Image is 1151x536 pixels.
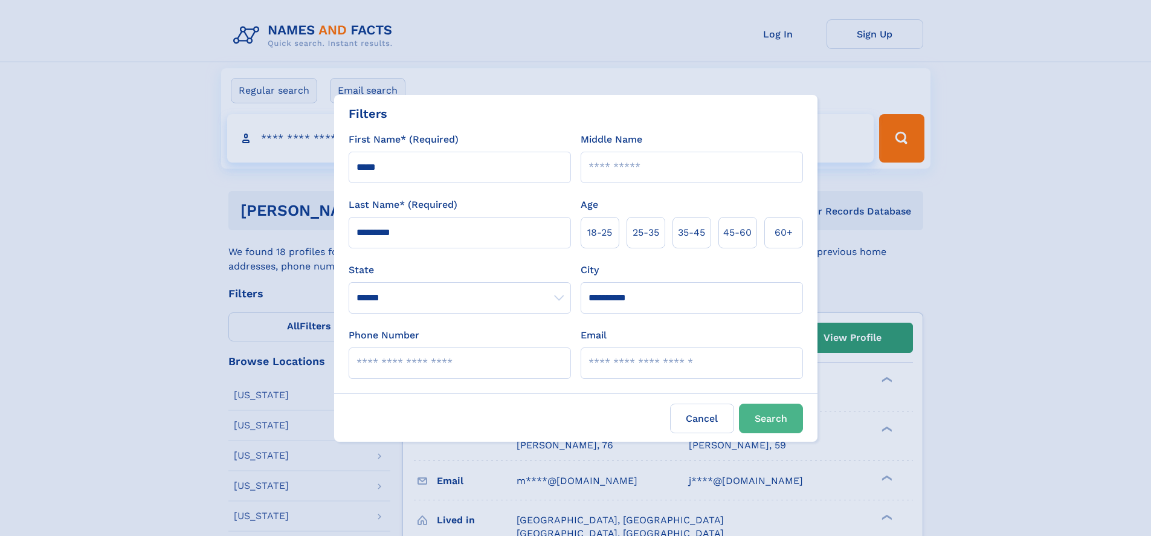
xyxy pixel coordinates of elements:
label: Phone Number [349,328,419,343]
label: Email [581,328,607,343]
button: Search [739,404,803,433]
label: State [349,263,571,277]
label: Cancel [670,404,734,433]
label: Age [581,198,598,212]
label: Middle Name [581,132,642,147]
span: 60+ [775,225,793,240]
label: First Name* (Required) [349,132,459,147]
span: 25‑35 [633,225,659,240]
label: Last Name* (Required) [349,198,457,212]
div: Filters [349,105,387,123]
label: City [581,263,599,277]
span: 18‑25 [587,225,612,240]
span: 35‑45 [678,225,705,240]
span: 45‑60 [723,225,752,240]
